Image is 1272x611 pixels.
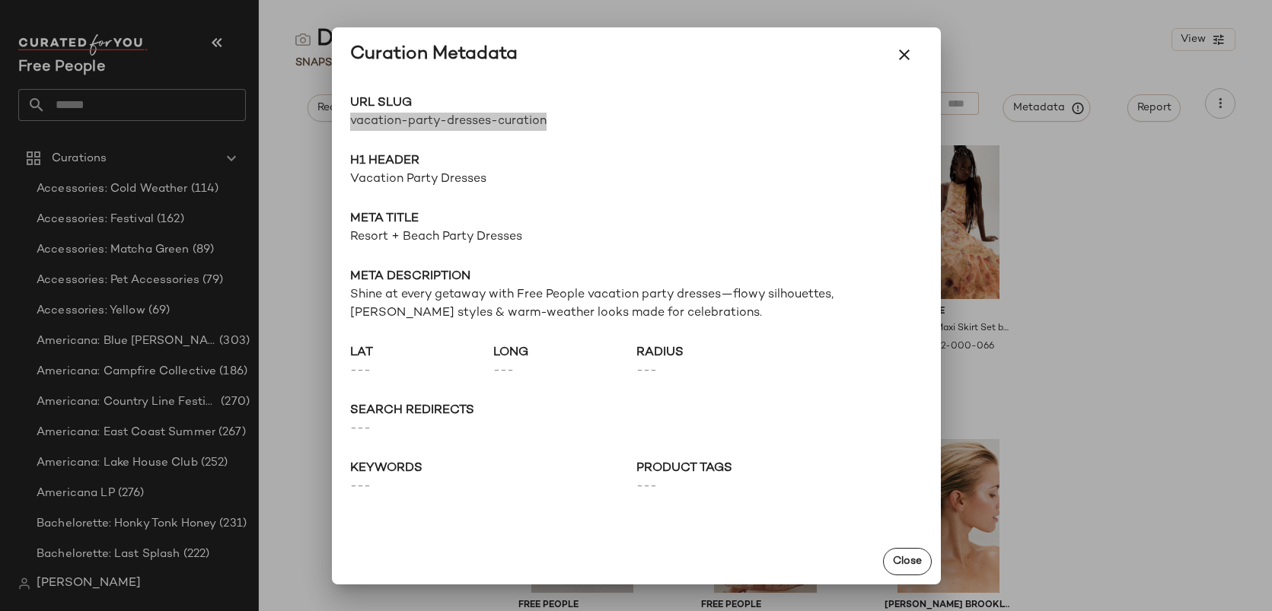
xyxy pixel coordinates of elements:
[350,460,636,478] span: keywords
[350,402,923,420] span: search redirects
[493,362,636,380] span: ---
[350,344,493,362] span: lat
[350,420,923,438] span: ---
[350,228,923,247] span: Resort + Beach Party Dresses
[350,43,518,67] div: Curation Metadata
[350,362,493,380] span: ---
[636,460,923,478] span: Product Tags
[350,210,923,228] span: Meta title
[636,478,923,496] span: ---
[636,362,779,380] span: ---
[350,170,923,189] span: Vacation Party Dresses
[350,268,923,286] span: Meta description
[883,548,932,575] button: Close
[350,94,636,113] span: URL Slug
[493,344,636,362] span: long
[350,286,923,323] span: Shine at every getaway with Free People vacation party dresses—flowy silhouettes, [PERSON_NAME] s...
[350,113,636,131] span: vacation-party-dresses-curation
[350,152,923,170] span: H1 Header
[350,478,636,496] span: ---
[892,555,922,568] span: Close
[636,344,779,362] span: radius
